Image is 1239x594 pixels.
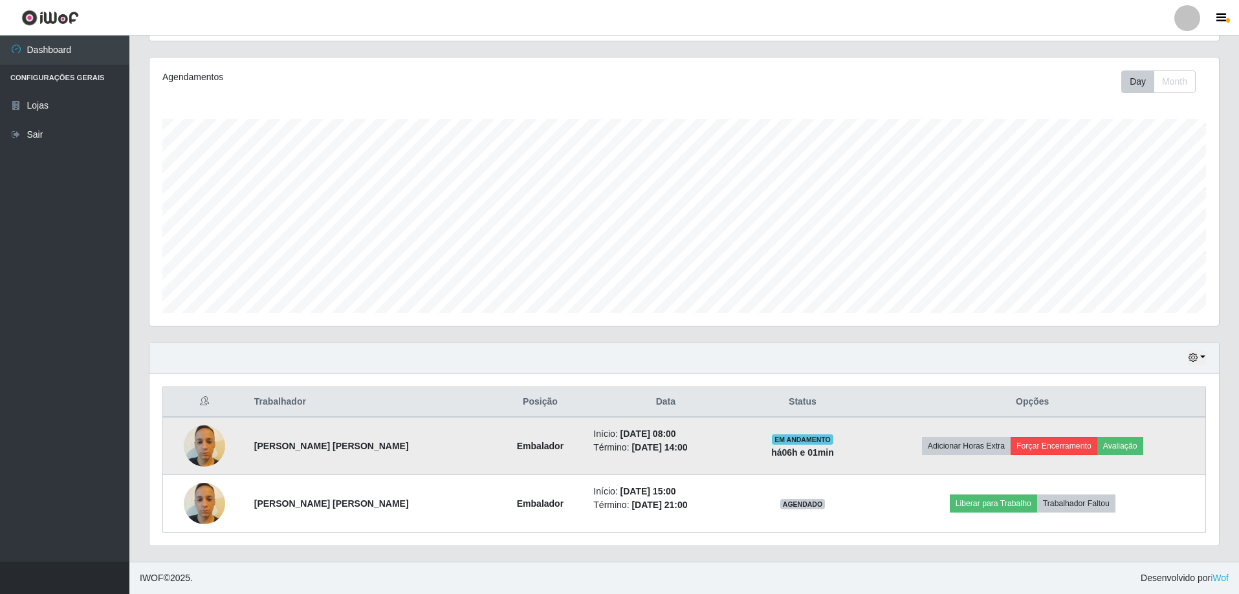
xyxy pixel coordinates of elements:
button: Adicionar Horas Extra [922,437,1011,455]
strong: [PERSON_NAME] [PERSON_NAME] [254,441,409,451]
img: 1706823313028.jpeg [184,419,225,474]
strong: [PERSON_NAME] [PERSON_NAME] [254,498,409,509]
strong: há 06 h e 01 min [771,447,834,458]
strong: Embalador [517,498,564,509]
img: CoreUI Logo [21,10,79,26]
span: © 2025 . [140,571,193,585]
button: Avaliação [1097,437,1143,455]
time: [DATE] 14:00 [631,442,687,452]
span: AGENDADO [780,499,826,509]
button: Trabalhador Faltou [1037,494,1115,513]
div: Agendamentos [162,70,586,84]
li: Término: [593,498,738,512]
time: [DATE] 15:00 [620,486,676,496]
a: iWof [1211,573,1229,583]
li: Início: [593,485,738,498]
th: Posição [495,387,586,418]
img: 1706823313028.jpeg [184,476,225,531]
div: Toolbar with button groups [1121,70,1206,93]
div: First group [1121,70,1196,93]
span: Desenvolvido por [1141,571,1229,585]
th: Trabalhador [247,387,495,418]
th: Data [586,387,745,418]
strong: Embalador [517,441,564,451]
time: [DATE] 21:00 [631,500,687,510]
button: Forçar Encerramento [1011,437,1097,455]
button: Day [1121,70,1154,93]
time: [DATE] 08:00 [620,429,676,439]
li: Término: [593,441,738,454]
span: IWOF [140,573,164,583]
th: Status [745,387,859,418]
button: Liberar para Trabalho [950,494,1037,513]
li: Início: [593,427,738,441]
span: EM ANDAMENTO [772,434,833,445]
button: Month [1154,70,1196,93]
th: Opções [859,387,1205,418]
